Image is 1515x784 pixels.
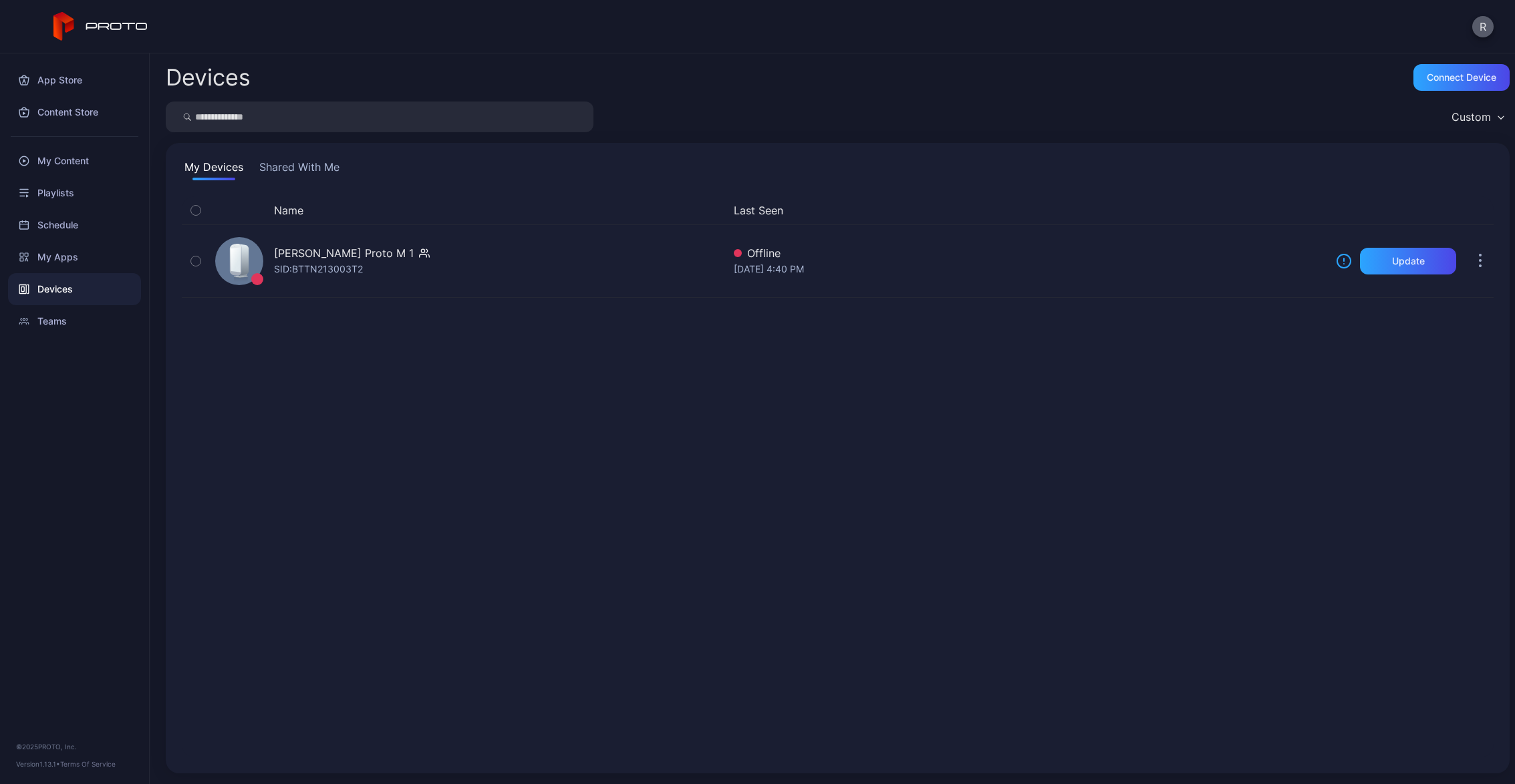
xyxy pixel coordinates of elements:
a: Content Store [8,96,141,128]
div: © 2025 PROTO, Inc. [16,741,133,752]
div: Options [1467,202,1494,218]
a: Playlists [8,177,141,209]
a: My Apps [8,241,141,273]
div: Offline [734,245,1325,261]
h2: Devices [166,65,251,89]
a: Terms Of Service [60,760,116,768]
button: Last Seen [734,202,1320,218]
div: [PERSON_NAME] Proto M 1 [274,245,414,261]
a: App Store [8,64,141,96]
div: Connect device [1427,72,1496,83]
a: Devices [8,273,141,305]
span: Version 1.13.1 • [16,760,60,768]
div: Update Device [1331,202,1451,218]
button: Connect device [1413,64,1510,91]
a: My Content [8,145,141,177]
div: Update [1392,256,1425,266]
div: [DATE] 4:40 PM [734,261,1325,277]
button: R [1472,16,1494,37]
button: Shared With Me [257,159,342,180]
button: Name [274,202,303,218]
a: Schedule [8,209,141,241]
a: Teams [8,305,141,337]
button: My Devices [182,159,246,180]
button: Update [1360,248,1456,274]
div: Custom [1452,110,1491,124]
div: SID: BTTN213003T2 [274,261,363,277]
button: Custom [1445,102,1510,132]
